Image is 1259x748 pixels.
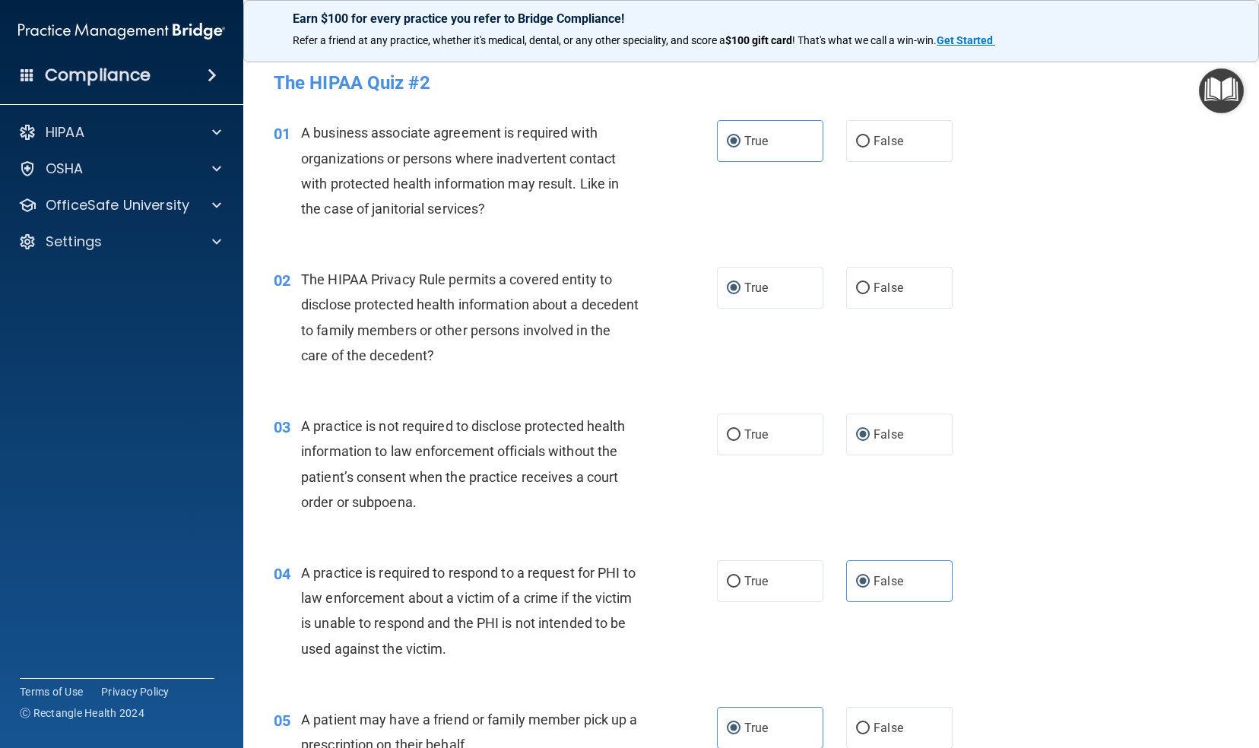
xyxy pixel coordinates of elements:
[46,123,84,141] p: HIPAA
[856,136,870,147] input: False
[727,576,740,588] input: True
[274,125,290,143] span: 01
[874,574,903,588] span: False
[18,123,221,141] a: HIPAA
[727,723,740,734] input: True
[18,16,225,46] img: PMB logo
[727,136,740,147] input: True
[274,712,290,730] span: 05
[856,429,870,441] input: False
[301,418,626,510] span: A practice is not required to disclose protected health information to law enforcement officials ...
[18,196,221,214] a: OfficeSafe University
[937,34,995,46] a: Get Started
[856,283,870,294] input: False
[46,196,189,214] p: OfficeSafe University
[874,721,903,735] span: False
[792,34,937,46] span: ! That's what we call a win-win.
[874,427,903,442] span: False
[293,34,725,46] span: Refer a friend at any practice, whether it's medical, dental, or any other speciality, and score a
[301,565,636,657] span: A practice is required to respond to a request for PHI to law enforcement about a victim of a cri...
[725,34,792,46] strong: $100 gift card
[45,65,151,86] h4: Compliance
[744,574,768,588] span: True
[274,271,290,290] span: 02
[46,233,102,251] p: Settings
[1199,68,1244,113] button: Open Resource Center
[293,11,1210,26] p: Earn $100 for every practice you refer to Bridge Compliance!
[937,34,993,46] strong: Get Started
[856,576,870,588] input: False
[744,280,768,295] span: True
[301,271,639,363] span: The HIPAA Privacy Rule permits a covered entity to disclose protected health information about a ...
[101,684,170,699] a: Privacy Policy
[856,723,870,734] input: False
[274,565,290,583] span: 04
[20,684,83,699] a: Terms of Use
[18,233,221,251] a: Settings
[727,429,740,441] input: True
[874,280,903,295] span: False
[727,283,740,294] input: True
[18,160,221,178] a: OSHA
[744,721,768,735] span: True
[274,73,1229,93] h4: The HIPAA Quiz #2
[744,427,768,442] span: True
[274,418,290,436] span: 03
[20,705,144,721] span: Ⓒ Rectangle Health 2024
[874,134,903,148] span: False
[301,125,619,217] span: A business associate agreement is required with organizations or persons where inadvertent contac...
[744,134,768,148] span: True
[46,160,84,178] p: OSHA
